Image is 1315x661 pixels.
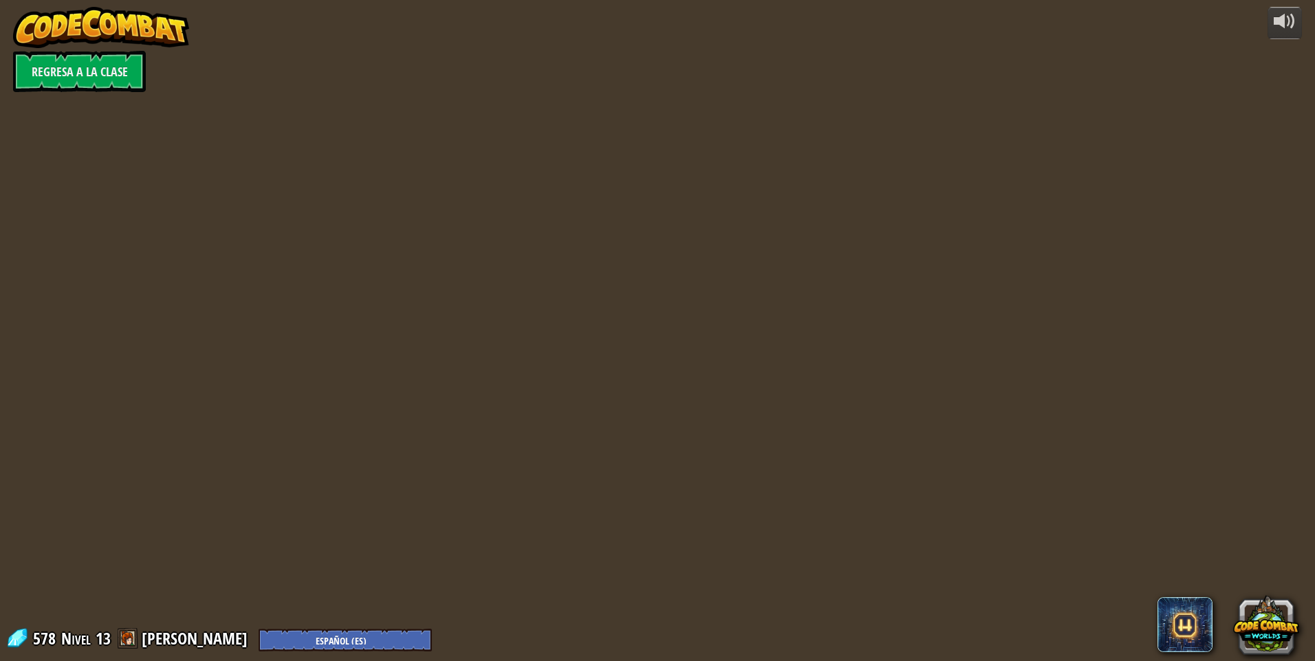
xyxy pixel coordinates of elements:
span: 578 [33,627,60,649]
span: Nivel [61,627,91,650]
button: Ajustar volúmen [1268,7,1302,39]
img: CodeCombat - Learn how to code by playing a game [13,7,189,48]
span: 13 [96,627,111,649]
a: [PERSON_NAME] [142,627,252,649]
a: Regresa a la clase [13,51,146,92]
